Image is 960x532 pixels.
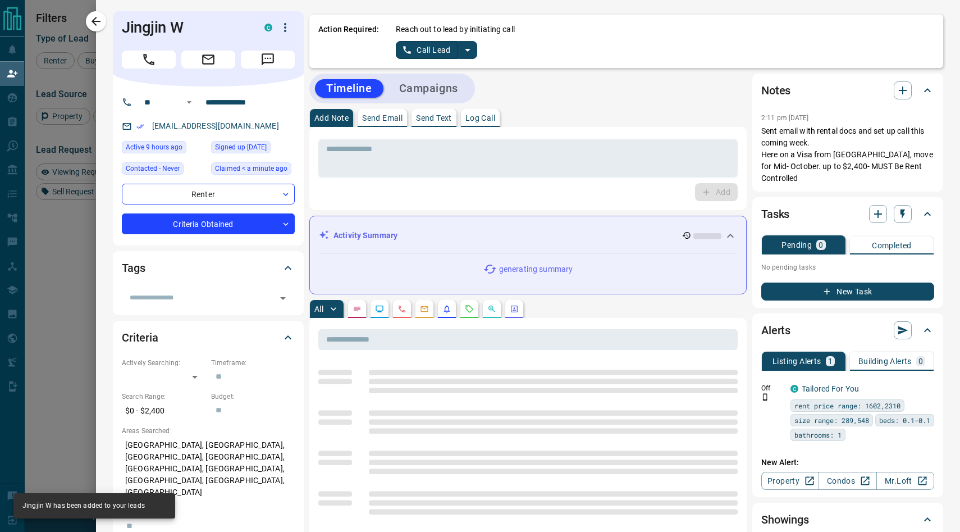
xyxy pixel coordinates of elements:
[211,162,295,178] div: Tue Oct 14 2025
[264,24,272,31] div: condos.ca
[396,41,477,59] div: split button
[761,321,790,339] h2: Alerts
[794,415,869,426] span: size range: 289,548
[781,241,812,249] p: Pending
[215,142,267,153] span: Signed up [DATE]
[761,205,789,223] h2: Tasks
[388,79,469,98] button: Campaigns
[396,41,458,59] button: Call Lead
[761,511,809,529] h2: Showings
[241,51,295,69] span: Message
[772,357,821,365] p: Listing Alerts
[761,77,934,104] div: Notes
[761,383,784,393] p: Off
[22,497,145,515] div: Jingjin W has been added to your leads
[876,472,934,490] a: Mr.Loft
[152,121,279,130] a: [EMAIL_ADDRESS][DOMAIN_NAME]
[761,114,809,122] p: 2:11 pm [DATE]
[828,357,833,365] p: 1
[465,304,474,313] svg: Requests
[122,51,176,69] span: Call
[211,358,295,368] p: Timeframe:
[126,142,182,153] span: Active 9 hours ago
[122,213,295,234] div: Criteria Obtained
[215,163,287,174] span: Claimed < a minute ago
[396,24,515,35] p: Reach out to lead by initiating call
[136,122,144,130] svg: Email Verified
[275,290,291,306] button: Open
[126,163,180,174] span: Contacted - Never
[122,324,295,351] div: Criteria
[122,259,145,277] h2: Tags
[761,125,934,184] p: Sent email with rental docs and set up call this coming week. Here on a Visa from [GEOGRAPHIC_DAT...
[761,283,934,301] button: New Task
[802,384,859,393] a: Tailored For You
[761,201,934,228] div: Tasks
[790,385,798,393] div: condos.ca
[858,357,912,365] p: Building Alerts
[819,241,823,249] p: 0
[211,392,295,402] p: Budget:
[211,141,295,157] div: Tue Jul 30 2024
[182,96,196,109] button: Open
[794,429,842,440] span: bathrooms: 1
[181,51,235,69] span: Email
[761,457,934,469] p: New Alert:
[465,114,495,122] p: Log Call
[122,402,205,420] p: $0 - $2,400
[122,358,205,368] p: Actively Searching:
[761,259,934,276] p: No pending tasks
[375,304,384,313] svg: Lead Browsing Activity
[318,24,379,59] p: Action Required:
[761,472,819,490] a: Property
[918,357,923,365] p: 0
[122,184,295,204] div: Renter
[122,19,248,37] h1: Jingjin W
[333,230,397,242] p: Activity Summary
[794,400,900,411] span: rent price range: 1602,2310
[319,225,737,246] div: Activity Summary
[353,304,362,313] svg: Notes
[761,317,934,344] div: Alerts
[122,392,205,402] p: Search Range:
[122,426,295,436] p: Areas Searched:
[314,114,349,122] p: Add Note
[761,81,790,99] h2: Notes
[487,304,496,313] svg: Opportunities
[314,305,323,313] p: All
[510,304,519,313] svg: Agent Actions
[362,114,403,122] p: Send Email
[442,304,451,313] svg: Listing Alerts
[819,472,876,490] a: Condos
[872,242,912,249] p: Completed
[122,141,205,157] div: Mon Oct 13 2025
[315,79,383,98] button: Timeline
[122,507,295,517] p: Motivation:
[420,304,429,313] svg: Emails
[761,393,769,401] svg: Push Notification Only
[122,436,295,502] p: [GEOGRAPHIC_DATA], [GEOGRAPHIC_DATA], [GEOGRAPHIC_DATA], [GEOGRAPHIC_DATA], [GEOGRAPHIC_DATA], [G...
[122,329,158,347] h2: Criteria
[879,415,930,426] span: beds: 0.1-0.1
[499,263,573,275] p: generating summary
[416,114,452,122] p: Send Text
[397,304,406,313] svg: Calls
[122,254,295,281] div: Tags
